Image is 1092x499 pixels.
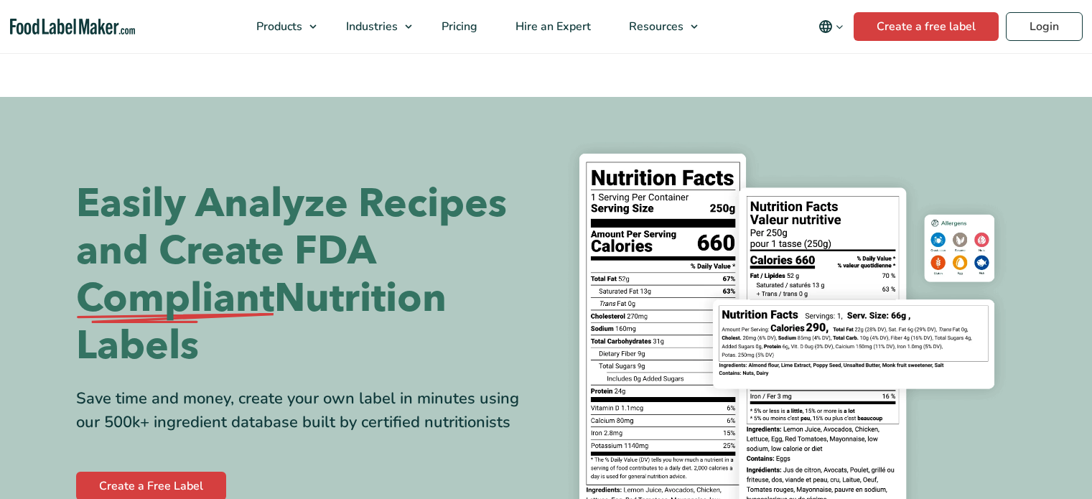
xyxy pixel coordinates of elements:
[437,19,479,34] span: Pricing
[76,275,274,322] span: Compliant
[808,12,854,41] button: Change language
[76,180,536,370] h1: Easily Analyze Recipes and Create FDA Nutrition Labels
[76,387,536,434] div: Save time and money, create your own label in minutes using our 500k+ ingredient database built b...
[625,19,685,34] span: Resources
[511,19,592,34] span: Hire an Expert
[252,19,304,34] span: Products
[342,19,399,34] span: Industries
[10,19,135,35] a: Food Label Maker homepage
[854,12,999,41] a: Create a free label
[1006,12,1083,41] a: Login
